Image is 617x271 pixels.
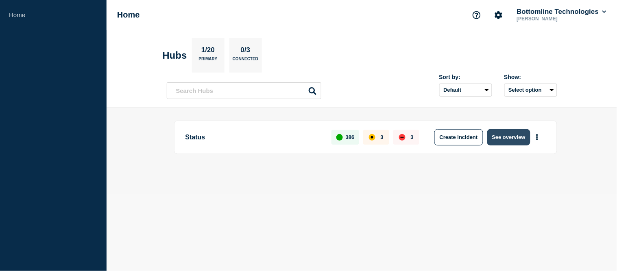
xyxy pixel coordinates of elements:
[238,46,253,57] p: 0/3
[411,134,414,140] p: 3
[504,74,557,80] div: Show:
[487,129,530,145] button: See overview
[504,84,557,97] button: Select option
[532,130,543,145] button: More actions
[185,129,323,145] p: Status
[468,7,485,24] button: Support
[439,84,492,97] select: Sort by
[199,57,218,65] p: Primary
[381,134,384,140] p: 3
[434,129,483,145] button: Create incident
[198,46,218,57] p: 1/20
[439,74,492,80] div: Sort by:
[399,134,406,141] div: down
[163,50,187,61] h2: Hubs
[490,7,507,24] button: Account settings
[117,10,140,20] h1: Home
[515,8,608,16] button: Bottomline Technologies
[346,134,355,140] p: 386
[233,57,258,65] p: Connected
[336,134,343,141] div: up
[369,134,375,141] div: affected
[167,82,321,99] input: Search Hubs
[515,16,600,22] p: [PERSON_NAME]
